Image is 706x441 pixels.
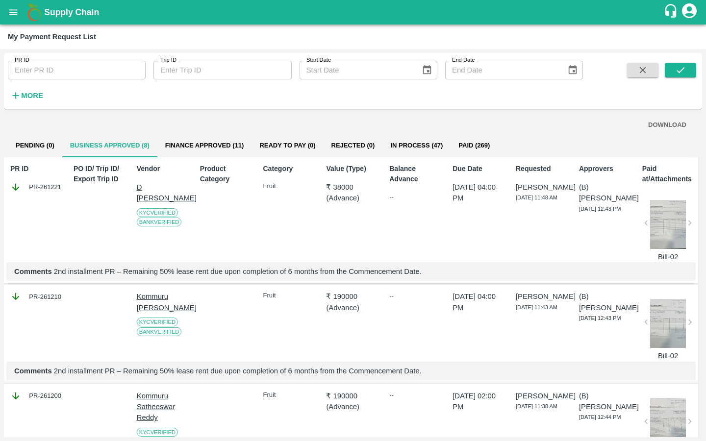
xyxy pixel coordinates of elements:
[10,391,64,401] div: PR-261200
[324,134,383,157] button: Rejected (0)
[389,192,443,202] div: --
[452,56,475,64] label: End Date
[451,134,498,157] button: Paid (269)
[137,428,178,437] span: KYC Verified
[8,87,46,104] button: More
[300,61,414,79] input: Start Date
[579,206,621,212] span: [DATE] 12:43 PM
[160,56,176,64] label: Trip ID
[137,318,178,326] span: KYC Verified
[516,304,557,310] span: [DATE] 11:43 AM
[137,327,182,336] span: Bank Verified
[14,366,688,376] p: 2nd installment PR – Remaining 50% lease rent due upon completion of 6 months from the Commenceme...
[326,391,379,401] p: ₹ 190000
[445,61,559,79] input: End Date
[8,30,96,43] div: My Payment Request List
[644,117,690,134] button: DOWNLOAD
[326,401,379,412] p: ( Advance )
[62,134,157,157] button: Business Approved (8)
[10,182,64,193] div: PR-261221
[10,291,64,302] div: PR-261210
[453,164,506,174] p: Due Date
[10,164,64,174] p: PR ID
[579,164,632,174] p: Approvers
[516,195,557,200] span: [DATE] 11:48 AM
[252,134,323,157] button: Ready To Pay (0)
[137,291,190,313] p: Kommuru [PERSON_NAME]
[15,56,29,64] label: PR ID
[8,61,146,79] input: Enter PR ID
[579,315,621,321] span: [DATE] 12:43 PM
[137,164,190,174] p: Vendor
[563,61,582,79] button: Choose date
[389,164,443,184] p: Balance Advance
[14,367,52,375] b: Comments
[382,134,451,157] button: In Process (47)
[25,2,44,22] img: logo
[389,291,443,301] div: --
[153,61,291,79] input: Enter Trip ID
[516,391,569,401] p: [PERSON_NAME]
[681,2,698,23] div: account of current user
[137,182,190,204] p: D [PERSON_NAME]
[453,291,506,313] p: [DATE] 04:00 PM
[8,134,62,157] button: Pending (0)
[650,350,686,361] p: Bill-02
[453,391,506,413] p: [DATE] 02:00 PM
[453,182,506,204] p: [DATE] 04:00 PM
[74,164,127,184] p: PO ID/ Trip ID/ Export Trip ID
[157,134,252,157] button: Finance Approved (11)
[306,56,331,64] label: Start Date
[516,182,569,193] p: [PERSON_NAME]
[263,291,317,300] p: Fruit
[263,164,317,174] p: Category
[642,164,696,184] p: Paid at/Attachments
[326,164,379,174] p: Value (Type)
[44,5,663,19] a: Supply Chain
[2,1,25,24] button: open drawer
[137,391,190,423] p: Kommuru Satheeswar Reddy
[326,291,379,302] p: ₹ 190000
[137,218,182,226] span: Bank Verified
[579,182,632,204] p: (B) [PERSON_NAME]
[579,291,632,313] p: (B) [PERSON_NAME]
[14,268,52,275] b: Comments
[326,182,379,193] p: ₹ 38000
[663,3,681,21] div: customer-support
[21,92,43,99] strong: More
[650,251,686,262] p: Bill-02
[516,291,569,302] p: [PERSON_NAME]
[200,164,253,184] p: Product Category
[14,266,688,277] p: 2nd installment PR – Remaining 50% lease rent due upon completion of 6 months from the Commenceme...
[516,164,569,174] p: Requested
[516,403,557,409] span: [DATE] 11:38 AM
[263,182,317,191] p: Fruit
[579,414,621,420] span: [DATE] 12:44 PM
[137,208,178,217] span: KYC Verified
[326,193,379,203] p: ( Advance )
[326,302,379,313] p: ( Advance )
[389,391,443,400] div: --
[579,391,632,413] p: (B) [PERSON_NAME]
[263,391,317,400] p: Fruit
[418,61,436,79] button: Choose date
[44,7,99,17] b: Supply Chain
